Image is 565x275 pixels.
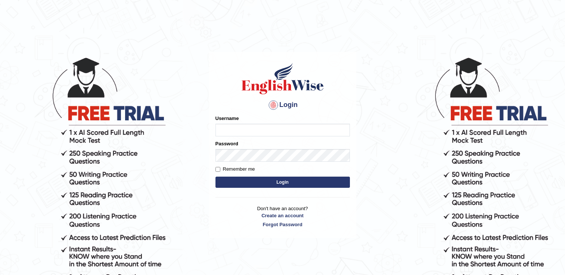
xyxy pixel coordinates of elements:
button: Login [215,177,350,188]
input: Remember me [215,167,220,172]
a: Create an account [215,212,350,219]
label: Remember me [215,165,255,173]
p: Don't have an account? [215,205,350,228]
img: Logo of English Wise sign in for intelligent practice with AI [240,62,325,95]
h4: Login [215,99,350,111]
a: Forgot Password [215,221,350,228]
label: Username [215,115,239,122]
label: Password [215,140,238,147]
